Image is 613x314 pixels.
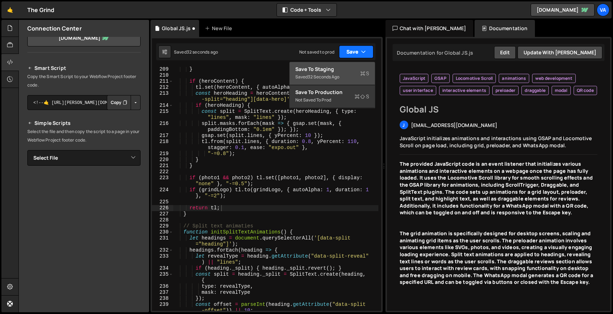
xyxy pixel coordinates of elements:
[152,290,173,296] div: 237
[152,265,173,271] div: 234
[152,109,173,121] div: 215
[27,24,82,32] h2: Connection Center
[290,85,375,108] button: Save to ProductionS Not saved to prod
[597,4,609,16] a: Va
[518,46,602,59] button: Update with [PERSON_NAME]
[27,6,54,14] div: The Grind
[152,199,173,205] div: 225
[295,96,369,104] div: Not saved to prod
[152,84,173,90] div: 212
[27,177,141,241] iframe: YouTube video player
[456,76,493,81] span: Locomotive Scroll
[27,72,141,89] p: Copy the Smart Script to your Webflow Project footer code.
[187,49,218,55] div: 32 seconds ago
[577,88,594,93] span: QR code
[152,187,173,199] div: 224
[411,122,497,128] span: [EMAIL_ADDRESS][DOMAIN_NAME]
[295,66,369,73] div: Save to Staging
[531,4,595,16] a: [DOMAIN_NAME]
[152,139,173,151] div: 218
[152,175,173,187] div: 223
[152,229,173,235] div: 230
[403,76,426,81] span: JavaScript
[400,135,592,149] span: JavaScript initializes animations and interactions using GSAP and Locomotive Scroll on page load,...
[152,271,173,283] div: 235
[27,119,141,127] h2: Simple Scripts
[152,151,173,157] div: 219
[525,88,545,93] span: draggable
[400,230,593,285] strong: The grid animation is specifically designed for desktop screens, scaling and animating grid items...
[152,169,173,175] div: 222
[277,4,336,16] button: Code + Tools
[152,133,173,139] div: 217
[555,88,568,93] span: modal
[152,205,173,211] div: 226
[152,296,173,302] div: 238
[308,74,339,80] div: 32 seconds ago
[295,73,369,81] div: Saved
[400,104,598,115] h2: Global JS
[205,25,235,32] div: New File
[403,122,405,128] span: j
[339,45,373,58] button: Save
[535,76,572,81] span: web development
[442,88,486,93] span: interactive elements
[502,76,526,81] span: animations
[152,247,173,253] div: 232
[475,20,535,37] div: Documentation
[360,70,369,77] span: S
[152,163,173,169] div: 221
[152,157,173,163] div: 220
[400,160,593,216] strong: The provided JavaScript code is an event listener that initializes various animations and interac...
[27,127,141,144] p: Select the file and then copy the script to a page in your Webflow Project footer code.
[395,49,474,56] div: Documentation for Global JS.js
[107,95,131,110] button: Copy
[295,89,369,96] div: Save to Production
[107,95,141,110] div: Button group with nested dropdown
[162,25,191,32] div: Global JS.js
[27,29,141,46] a: [DOMAIN_NAME]
[434,76,447,81] span: GSAP
[152,223,173,229] div: 229
[299,49,335,55] div: Not saved to prod
[152,72,173,78] div: 210
[174,49,218,55] div: Saved
[152,302,173,314] div: 239
[152,235,173,247] div: 231
[152,211,173,217] div: 227
[1,1,19,18] a: 🤙
[385,20,474,37] div: Chat with [PERSON_NAME]
[152,121,173,133] div: 216
[152,90,173,103] div: 213
[152,253,173,265] div: 233
[152,78,173,84] div: 211
[355,93,369,100] span: S
[403,88,433,93] span: user interface
[27,95,141,110] textarea: <!--🤙 [URL][PERSON_NAME][DOMAIN_NAME]> <script>document.addEventListener("DOMContentLoaded", func...
[152,283,173,290] div: 236
[152,103,173,109] div: 214
[152,66,173,72] div: 209
[496,88,515,93] span: preloader
[27,246,141,310] iframe: YouTube video player
[27,64,141,72] h2: Smart Script
[290,62,375,85] button: Save to StagingS Saved32 seconds ago
[494,46,516,59] button: Edit
[152,217,173,223] div: 228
